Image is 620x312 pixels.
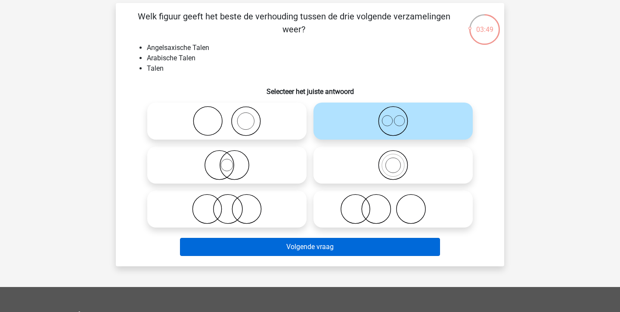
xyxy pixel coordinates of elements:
button: Volgende vraag [180,238,440,256]
h6: Selecteer het juiste antwoord [130,81,490,96]
div: 03:49 [468,13,501,35]
li: Angelsaxische Talen [147,43,490,53]
p: Welk figuur geeft het beste de verhouding tussen de drie volgende verzamelingen weer? [130,10,458,36]
li: Talen [147,63,490,74]
li: Arabische Talen [147,53,490,63]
